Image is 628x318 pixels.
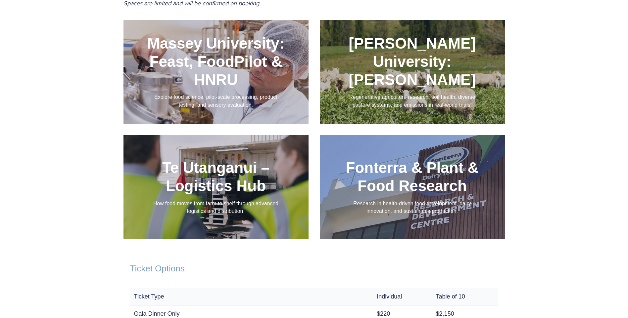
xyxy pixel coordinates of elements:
[373,288,432,305] th: Individual
[432,288,498,305] th: Table of 10
[130,288,373,305] th: Ticket Type
[130,263,498,274] h2: Ticket Options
